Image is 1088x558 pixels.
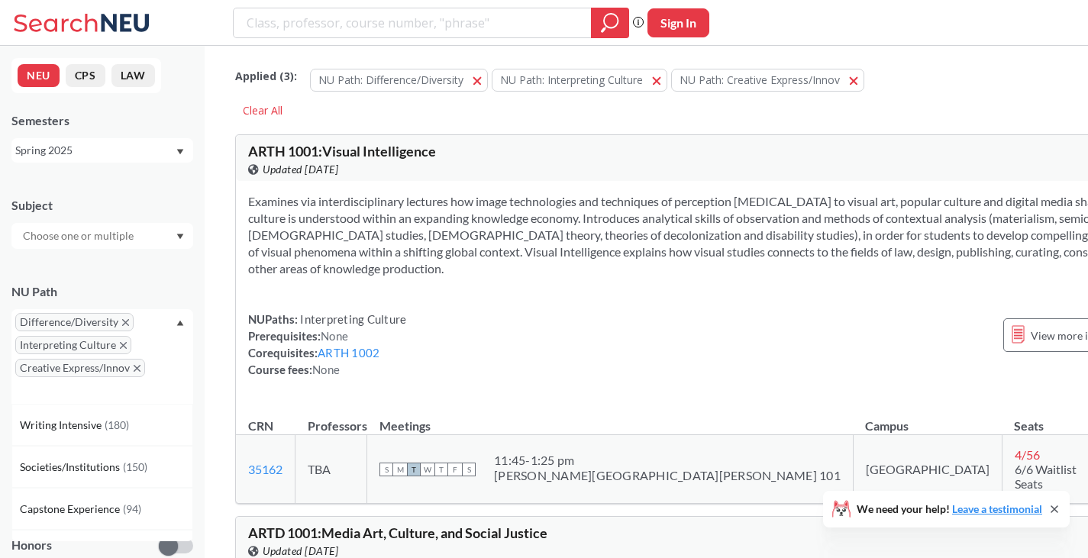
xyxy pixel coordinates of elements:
[434,463,448,476] span: T
[318,346,379,360] a: ARTH 1002
[421,463,434,476] span: W
[11,283,193,300] div: NU Path
[248,462,282,476] a: 35162
[857,504,1042,514] span: We need your help!
[15,227,144,245] input: Choose one or multiple
[500,73,643,87] span: NU Path: Interpreting Culture
[176,320,184,326] svg: Dropdown arrow
[393,463,407,476] span: M
[176,234,184,240] svg: Dropdown arrow
[15,336,131,354] span: Interpreting CultureX to remove pill
[20,459,123,476] span: Societies/Institutions
[15,313,134,331] span: Difference/DiversityX to remove pill
[18,64,60,87] button: NEU
[647,8,709,37] button: Sign In
[853,435,1002,504] td: [GEOGRAPHIC_DATA]
[248,311,406,378] div: NUPaths: Prerequisites: Corequisites: Course fees:
[122,319,129,326] svg: X to remove pill
[1015,462,1077,491] span: 6/6 Waitlist Seats
[318,73,463,87] span: NU Path: Difference/Diversity
[494,453,841,468] div: 11:45 - 1:25 pm
[11,537,52,554] p: Honors
[11,309,193,404] div: Difference/DiversityX to remove pillInterpreting CultureX to remove pillCreative Express/InnovX t...
[312,363,340,376] span: None
[853,402,1002,435] th: Campus
[248,143,436,160] span: ARTH 1001 : Visual Intelligence
[591,8,629,38] div: magnifying glass
[321,329,348,343] span: None
[492,69,667,92] button: NU Path: Interpreting Culture
[310,69,488,92] button: NU Path: Difference/Diversity
[111,64,155,87] button: LAW
[235,99,290,122] div: Clear All
[248,418,273,434] div: CRN
[295,435,367,504] td: TBA
[11,138,193,163] div: Spring 2025Dropdown arrow
[11,112,193,129] div: Semesters
[448,463,462,476] span: F
[671,69,864,92] button: NU Path: Creative Express/Innov
[407,463,421,476] span: T
[952,502,1042,515] a: Leave a testimonial
[123,502,141,515] span: ( 94 )
[494,468,841,483] div: [PERSON_NAME][GEOGRAPHIC_DATA][PERSON_NAME] 101
[245,10,580,36] input: Class, professor, course number, "phrase"
[295,402,367,435] th: Professors
[235,68,297,85] span: Applied ( 3 ):
[176,149,184,155] svg: Dropdown arrow
[248,524,547,541] span: ARTD 1001 : Media Art, Culture, and Social Justice
[11,197,193,214] div: Subject
[15,142,175,159] div: Spring 2025
[680,73,840,87] span: NU Path: Creative Express/Innov
[105,418,129,431] span: ( 180 )
[20,417,105,434] span: Writing Intensive
[263,161,338,178] span: Updated [DATE]
[66,64,105,87] button: CPS
[134,365,140,372] svg: X to remove pill
[379,463,393,476] span: S
[1015,447,1040,462] span: 4 / 56
[11,223,193,249] div: Dropdown arrow
[120,342,127,349] svg: X to remove pill
[367,402,854,435] th: Meetings
[123,460,147,473] span: ( 150 )
[15,359,145,377] span: Creative Express/InnovX to remove pill
[298,312,406,326] span: Interpreting Culture
[20,501,123,518] span: Capstone Experience
[601,12,619,34] svg: magnifying glass
[462,463,476,476] span: S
